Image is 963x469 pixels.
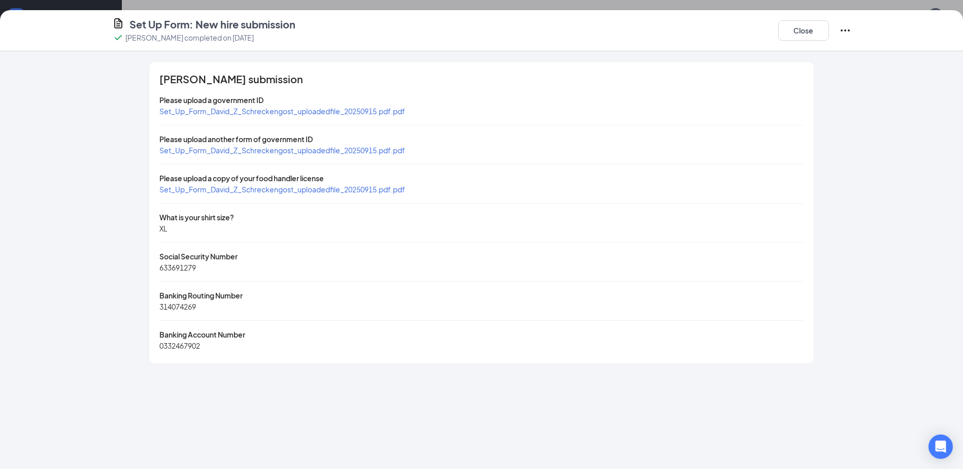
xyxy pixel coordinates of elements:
span: Please upload a copy of your food handler license [159,174,324,183]
a: Set_Up_Form_David_Z_Schreckengost_uploadedfile_20250915.pdf.pdf [159,107,405,116]
span: 314074269 [159,302,196,311]
a: Set_Up_Form_David_Z_Schreckengost_uploadedfile_20250915.pdf.pdf [159,185,405,194]
span: Social Security Number [159,252,238,261]
span: Banking Account Number [159,330,245,339]
span: Banking Routing Number [159,291,243,300]
span: 633691279 [159,263,196,272]
span: XL [159,224,167,233]
span: [PERSON_NAME] submission [159,74,303,84]
p: [PERSON_NAME] completed on [DATE] [125,32,254,43]
svg: CustomFormIcon [112,17,124,29]
span: What is your shirt size? [159,213,234,222]
a: Set_Up_Form_David_Z_Schreckengost_uploadedfile_20250915.pdf.pdf [159,146,405,155]
h4: Set Up Form: New hire submission [129,17,295,31]
span: Please upload another form of government ID [159,135,313,144]
svg: Checkmark [112,31,124,44]
svg: Ellipses [839,24,851,37]
button: Close [778,20,829,41]
span: 0332467902 [159,341,200,350]
span: Please upload a government ID [159,95,263,105]
div: Open Intercom Messenger [928,434,953,459]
